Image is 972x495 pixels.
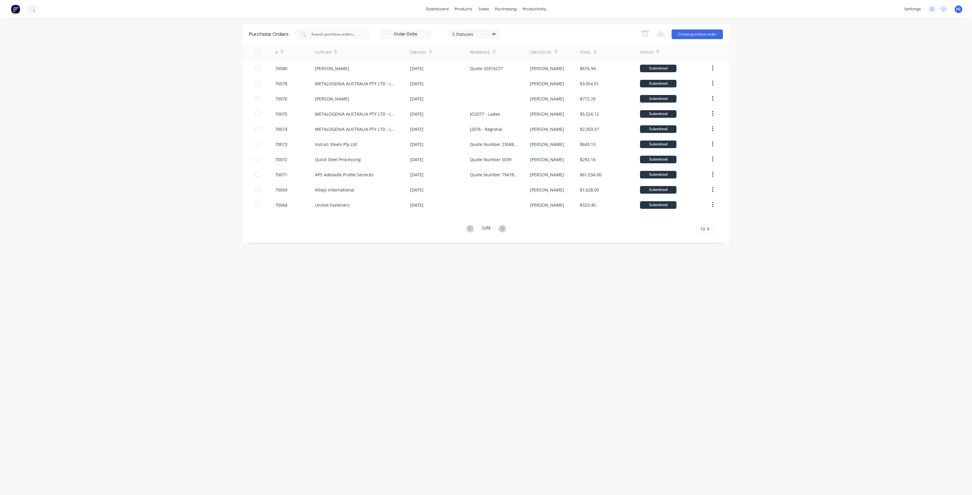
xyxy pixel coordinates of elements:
div: [PERSON_NAME] [530,111,564,117]
div: [PERSON_NAME] [530,96,564,102]
div: 70074 [275,126,287,132]
div: Created By [530,50,552,55]
div: Submitted [640,171,676,178]
div: Submitted [640,201,676,209]
div: 70080 [275,65,287,72]
div: [DATE] [410,141,423,147]
div: United Fasteners [315,202,350,208]
div: Submitted [640,125,676,133]
div: J2076 - Regional [470,126,502,132]
div: [PERSON_NAME] [530,80,564,87]
div: [DATE] [410,126,423,132]
div: Reference [470,50,490,55]
div: Supplier [315,50,331,55]
div: $772.20 [580,96,596,102]
div: Submitted [640,95,676,103]
div: Quote Number 2358858 [470,141,518,147]
div: [DATE] [410,111,423,117]
div: $61,534.00 [580,171,601,178]
div: 70071 [275,171,287,178]
div: [PERSON_NAME] [530,156,564,163]
div: Quote 20316277 [470,65,503,72]
div: settings [901,5,924,14]
div: Submitted [640,110,676,118]
div: [PERSON_NAME] [530,187,564,193]
a: dashboard [423,5,452,14]
div: Submitted [640,186,676,194]
div: 70078 [275,80,287,87]
div: Submitted [640,65,676,72]
button: Create purchase order [672,29,723,39]
div: Status [640,50,653,55]
div: [DATE] [410,202,423,208]
div: Submitted [640,80,676,87]
div: 70072 [275,156,287,163]
div: METALOGENIA AUSTRALIA PTY LTD - (MTG) [315,111,398,117]
div: [DATE] [410,187,423,193]
input: Order Date [380,30,431,39]
div: $1,628.00 [580,187,599,193]
div: [PERSON_NAME] [315,65,349,72]
div: $323.40 [580,202,596,208]
div: METALOGENIA AUSTRALIA PTY LTD - (MTG) [315,126,398,132]
div: $676.94 [580,65,596,72]
div: $5,324.12 [580,111,599,117]
div: [DATE] [410,80,423,87]
div: $2,350.37 [580,126,599,132]
div: sales [475,5,492,14]
div: [PERSON_NAME] [530,126,564,132]
div: APS Adelaide Profile Services [315,171,374,178]
div: Quote Number 79478 and 77949 [470,171,518,178]
div: # [275,50,278,55]
div: [PERSON_NAME] [530,171,564,178]
div: Quick Steel Processing [315,156,361,163]
div: [DATE] [410,65,423,72]
div: Submitted [640,141,676,148]
div: products [452,5,475,14]
img: Factory [11,5,20,14]
span: HL [956,6,961,12]
div: 70073 [275,141,287,147]
div: Vulcan Steels Pty Ltd [315,141,357,147]
div: [DATE] [410,156,423,163]
div: 70076 [275,96,287,102]
div: Total [580,50,591,55]
div: 5 Statuses [452,31,496,37]
div: [PERSON_NAME] [530,202,564,208]
div: Alloys International [315,187,354,193]
div: $292.16 [580,156,596,163]
div: $3,954.01 [580,80,599,87]
input: Search purchase orders... [311,31,361,37]
div: [DATE] [410,96,423,102]
div: JO2077 - Ladex [470,111,500,117]
div: METALOGENIA AUSTRALIA PTY LTD - (MTG) [315,80,398,87]
div: 70069 [275,187,287,193]
div: Purchase Orders [249,31,289,38]
div: [PERSON_NAME] [530,65,564,72]
div: Submitted [640,156,676,163]
div: [DATE] [410,171,423,178]
div: 2 of 8 [482,225,491,233]
div: 70075 [275,111,287,117]
div: Quote Number 5039 [470,156,512,163]
div: Created [410,50,426,55]
span: 10 [700,226,705,232]
div: 70068 [275,202,287,208]
div: [PERSON_NAME] [315,96,349,102]
div: productivity [520,5,549,14]
div: $843.15 [580,141,596,147]
div: purchasing [492,5,520,14]
div: [PERSON_NAME] [530,141,564,147]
